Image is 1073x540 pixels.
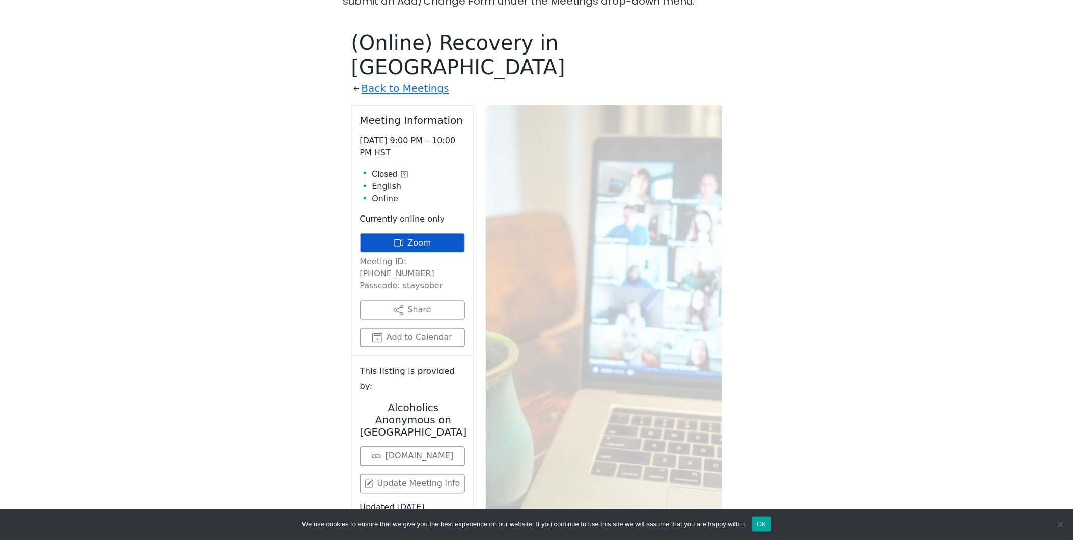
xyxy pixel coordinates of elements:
h2: Alcoholics Anonymous on [GEOGRAPHIC_DATA] [360,402,467,439]
p: Meeting ID: [PHONE_NUMBER] Passcode: staysober [360,256,465,292]
button: Closed [372,168,408,180]
a: [DOMAIN_NAME] [360,447,465,466]
h2: Meeting Information [360,114,465,126]
small: This listing is provided by: [360,364,465,394]
span: No [1055,519,1065,529]
li: English [372,180,465,193]
h1: (Online) Recovery in [GEOGRAPHIC_DATA] [351,31,722,79]
a: Update Meeting Info [360,474,465,494]
p: [DATE] 9:00 PM – 10:00 PM HST [360,134,465,159]
li: Online [372,193,465,205]
a: Back to Meetings [362,79,449,97]
p: Updated [DATE] [360,502,465,514]
p: Currently online only [360,213,465,225]
span: Closed [372,168,398,180]
button: Add to Calendar [360,328,465,347]
a: Zoom [360,233,465,253]
button: Share [360,301,465,320]
span: We use cookies to ensure that we give you the best experience on our website. If you continue to ... [302,519,747,529]
button: Ok [752,517,771,532]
